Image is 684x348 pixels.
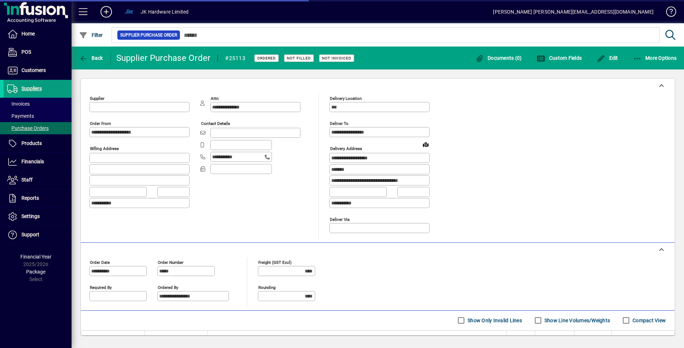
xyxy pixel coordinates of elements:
a: Staff [4,171,72,189]
mat-label: Freight (GST excl) [258,260,292,265]
label: Show Only Invalid Lines [466,317,522,324]
mat-label: Attn [211,96,219,101]
a: POS [4,43,72,61]
app-page-header-button: Back [72,52,111,64]
div: [PERSON_NAME] [PERSON_NAME][EMAIL_ADDRESS][DOMAIN_NAME] [493,6,654,18]
mat-label: Deliver To [330,121,348,126]
span: Extend $ [649,335,665,343]
span: Support [21,232,39,237]
div: JK Hardware Limited [141,6,189,18]
a: Payments [4,110,72,122]
span: Documents (0) [475,55,522,61]
mat-label: Order from [90,121,111,126]
span: Invoices [7,101,30,107]
span: Custom Fields [537,55,582,61]
span: Staff [21,177,33,183]
span: POS [21,49,31,55]
span: Filter [79,32,103,38]
span: Payments [7,113,34,119]
mat-label: Order number [158,260,184,265]
span: Purchase Orders [7,125,49,131]
span: Item [90,335,99,343]
mat-label: Required by [90,285,112,290]
button: Custom Fields [535,52,583,64]
div: #25113 [225,53,245,64]
mat-label: Delivery Location [330,96,362,101]
span: Reports [21,195,39,201]
a: Knowledge Base [661,1,675,25]
span: Financials [21,159,44,164]
a: Home [4,25,72,43]
mat-label: Rounding [258,285,275,290]
span: Supplier Code [149,335,176,343]
span: Not Filled [287,56,311,61]
span: More Options [633,55,677,61]
button: Edit [595,52,620,64]
button: Profile [118,5,141,18]
a: Purchase Orders [4,122,72,134]
a: Settings [4,208,72,226]
label: Compact View [631,317,666,324]
a: Reports [4,189,72,207]
mat-label: Order date [90,260,110,265]
mat-label: Deliver via [330,217,350,222]
a: View on map [420,139,431,150]
button: More Options [631,52,679,64]
button: Add [95,5,118,18]
span: Unit Cost $ [548,335,570,343]
span: Discount % [586,335,607,343]
a: Products [4,135,72,153]
span: Description [212,335,234,343]
a: Customers [4,62,72,79]
span: Order Qty [513,335,531,343]
mat-label: Supplier [90,96,104,101]
label: Show Line Volumes/Weights [543,317,610,324]
span: Home [21,31,35,37]
a: Invoices [4,98,72,110]
span: Back [79,55,103,61]
span: Products [21,140,42,146]
span: Edit [597,55,618,61]
span: Ordered [257,56,276,61]
a: Support [4,226,72,244]
button: Documents (0) [474,52,524,64]
div: Supplier Purchase Order [116,52,211,64]
button: Filter [77,29,105,42]
span: Customers [21,67,46,73]
span: Suppliers [21,86,42,91]
span: Settings [21,213,40,219]
mat-label: Ordered by [158,285,178,290]
span: Package [26,269,45,275]
a: Financials [4,153,72,171]
span: Not Invoiced [322,56,351,61]
span: Supplier Purchase Order [120,32,177,39]
button: Back [77,52,105,64]
span: Financial Year [20,254,52,260]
